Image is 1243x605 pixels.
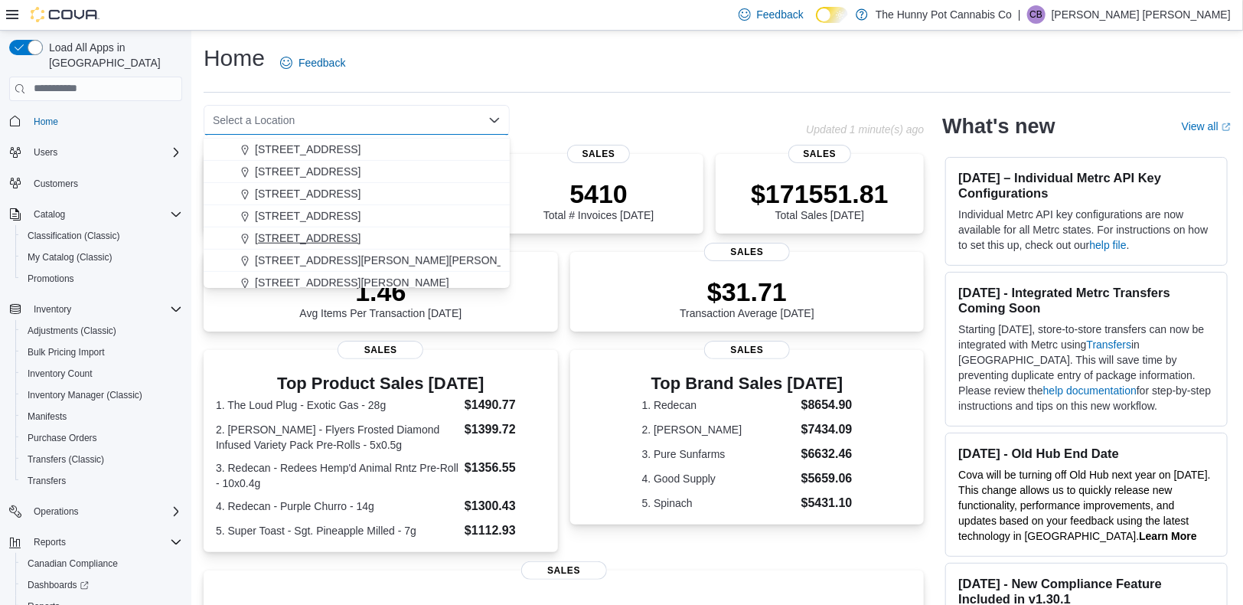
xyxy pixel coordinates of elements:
[21,576,95,594] a: Dashboards
[204,250,510,272] button: [STREET_ADDRESS][PERSON_NAME][PERSON_NAME]
[465,497,546,515] dd: $1300.43
[28,300,182,319] span: Inventory
[34,208,65,221] span: Catalog
[21,429,182,447] span: Purchase Orders
[642,446,795,462] dt: 3. Pure Sunfarms
[28,502,85,521] button: Operations
[21,343,182,361] span: Bulk Pricing Import
[255,142,361,157] span: [STREET_ADDRESS]
[21,270,182,288] span: Promotions
[751,178,889,221] div: Total Sales [DATE]
[465,459,546,477] dd: $1356.55
[34,536,66,548] span: Reports
[801,396,853,414] dd: $8654.90
[3,172,188,195] button: Customers
[34,178,78,190] span: Customers
[3,204,188,225] button: Catalog
[21,472,182,490] span: Transfers
[216,397,458,413] dt: 1. The Loud Plug - Exotic Gas - 28g
[204,272,510,294] button: [STREET_ADDRESS][PERSON_NAME]
[1222,123,1231,132] svg: External link
[28,143,64,162] button: Users
[15,427,188,449] button: Purchase Orders
[28,143,182,162] span: Users
[958,285,1215,316] h3: [DATE] - Integrated Metrc Transfers Coming Soon
[15,406,188,427] button: Manifests
[216,523,458,538] dt: 5. Super Toast - Sgt. Pineapple Milled - 7g
[31,7,100,22] img: Cova
[21,407,182,426] span: Manifests
[21,386,148,404] a: Inventory Manager (Classic)
[642,374,853,393] h3: Top Brand Sales [DATE]
[28,175,84,193] a: Customers
[816,23,817,24] span: Dark Mode
[1087,338,1132,351] a: Transfers
[34,146,57,159] span: Users
[21,248,119,267] a: My Catalog (Classic)
[1139,530,1196,542] strong: Learn More
[680,276,814,319] div: Transaction Average [DATE]
[704,243,790,261] span: Sales
[28,533,72,551] button: Reports
[642,397,795,413] dt: 1. Redecan
[15,247,188,268] button: My Catalog (Classic)
[28,533,182,551] span: Reports
[21,270,80,288] a: Promotions
[204,183,510,205] button: [STREET_ADDRESS]
[1052,5,1231,24] p: [PERSON_NAME] [PERSON_NAME]
[788,145,851,163] span: Sales
[15,574,188,596] a: Dashboards
[801,469,853,488] dd: $5659.06
[1090,239,1127,251] a: help file
[958,469,1210,542] span: Cova will be turning off Old Hub next year on [DATE]. This change allows us to quickly release ne...
[28,475,66,487] span: Transfers
[28,432,97,444] span: Purchase Orders
[21,472,72,490] a: Transfers
[28,300,77,319] button: Inventory
[216,374,546,393] h3: Top Product Sales [DATE]
[204,43,265,74] h1: Home
[15,470,188,492] button: Transfers
[521,561,607,580] span: Sales
[958,170,1215,201] h3: [DATE] – Individual Metrc API Key Configurations
[255,208,361,224] span: [STREET_ADDRESS]
[642,495,795,511] dt: 5. Spinach
[642,471,795,486] dt: 4. Good Supply
[216,499,458,514] dt: 4. Redecan - Purple Churro - 14g
[28,346,105,358] span: Bulk Pricing Import
[21,322,182,340] span: Adjustments (Classic)
[21,554,124,573] a: Canadian Compliance
[3,531,188,553] button: Reports
[28,410,67,423] span: Manifests
[543,178,654,221] div: Total # Invoices [DATE]
[21,248,182,267] span: My Catalog (Classic)
[28,502,182,521] span: Operations
[958,322,1215,414] p: Starting [DATE], store-to-store transfers can now be integrated with Metrc using in [GEOGRAPHIC_D...
[255,186,361,201] span: [STREET_ADDRESS]
[757,7,804,22] span: Feedback
[801,420,853,439] dd: $7434.09
[28,579,89,591] span: Dashboards
[15,384,188,406] button: Inventory Manager (Classic)
[942,114,1055,139] h2: What's new
[204,205,510,227] button: [STREET_ADDRESS]
[28,558,118,570] span: Canadian Compliance
[34,116,58,128] span: Home
[642,422,795,437] dt: 2. [PERSON_NAME]
[21,227,126,245] a: Classification (Classic)
[3,299,188,320] button: Inventory
[1027,5,1046,24] div: Cameron Brown
[299,55,345,70] span: Feedback
[1029,5,1042,24] span: CB
[801,494,853,512] dd: $5431.10
[28,325,116,337] span: Adjustments (Classic)
[806,123,924,136] p: Updated 1 minute(s) ago
[21,386,182,404] span: Inventory Manager (Classic)
[958,207,1215,253] p: Individual Metrc API key configurations are now available for all Metrc states. For instructions ...
[3,110,188,132] button: Home
[567,145,630,163] span: Sales
[465,396,546,414] dd: $1490.77
[1043,384,1137,397] a: help documentation
[15,553,188,574] button: Canadian Compliance
[15,342,188,363] button: Bulk Pricing Import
